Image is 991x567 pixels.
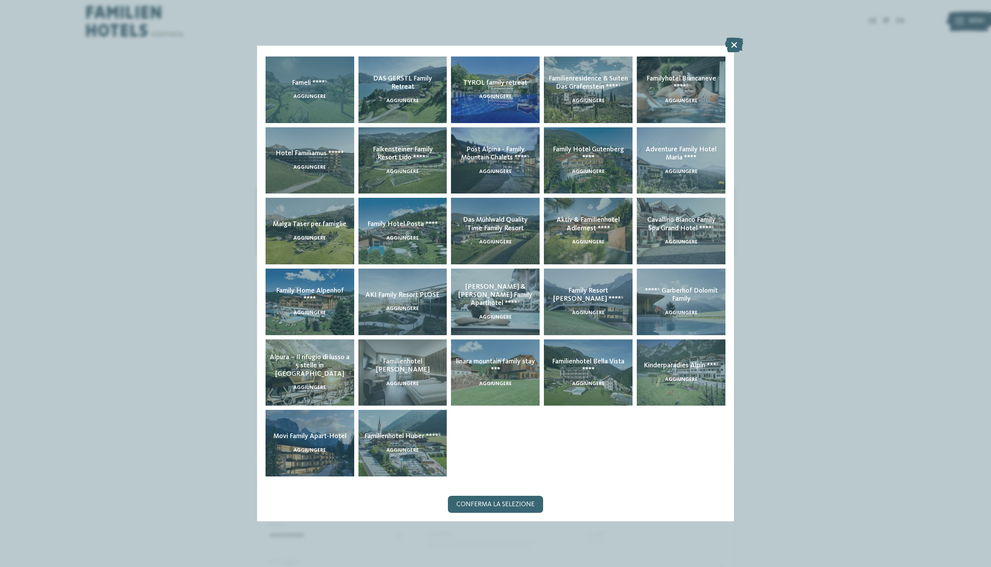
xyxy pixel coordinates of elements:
span: aggiungere [665,310,698,315]
span: Familyhotel Biancaneve ****ˢ [646,75,716,90]
span: aggiungere [479,94,512,99]
span: aggiungere [386,169,419,174]
span: aggiungere [293,448,326,453]
span: aggiungere [479,169,512,174]
span: Falkensteiner Family Resort Lido ****ˢ [373,146,433,161]
span: aggiungere [479,240,512,245]
span: DAS GERSTL Family Retreat [373,75,432,90]
span: Conferma la selezione [456,501,535,508]
span: aggiungere [386,236,419,241]
span: aggiungere [572,381,605,386]
span: aggiungere [293,236,326,241]
span: ****ˢ Garberhof Dolomit Family [645,288,718,302]
span: aggiungere [293,385,326,390]
span: Alpura – Il rifugio di lusso a 5 stelle in [GEOGRAPHIC_DATA] [270,354,350,377]
span: aggiungere [293,94,326,99]
span: aggiungere [386,381,419,386]
span: Familienhotel [PERSON_NAME] [376,358,430,373]
span: [PERSON_NAME] & [PERSON_NAME] Family Aparthotel ****ˢ [458,284,532,307]
span: aggiungere [386,98,419,103]
span: AKI Family Resort PLOSE [365,292,440,298]
span: Family Resort [PERSON_NAME] ****ˢ [553,288,624,302]
span: aggiungere [665,98,698,103]
span: aggiungere [479,381,512,386]
span: Family Hotel Gutenberg **** [553,146,624,161]
span: Familienresidence & Suiten Das Grafenstein ****ˢ [549,75,628,90]
span: Family Hotel Posta **** [367,221,438,228]
span: Aktiv & Familienhotel Adlernest **** [557,217,620,231]
span: Adventure Family Hotel Maria **** [646,146,717,161]
span: Malga Taser per famiglie [273,221,346,228]
span: aggiungere [572,98,605,103]
span: aggiungere [665,240,698,245]
span: aggiungere [386,448,419,453]
span: aggiungere [572,240,605,245]
span: Familienhotel Bella Vista **** [552,358,624,373]
span: aggiungere [572,169,605,174]
span: Familienhotel Huber ****ˢ [364,433,441,440]
span: aggiungere [665,377,698,382]
span: aggiungere [293,165,326,170]
span: Cavallino Bianco Family Spa Grand Hotel ****ˢ [647,217,715,231]
span: TYROL family retreat [463,80,527,86]
span: aggiungere [386,306,419,311]
span: Post Alpina - Family Mountain Chalets ****ˢ [461,146,530,161]
span: Kinderparadies Alpin ***ˢ [644,362,719,369]
span: Das Mühlwald Quality Time Family Resort [463,217,528,231]
span: Family Home Alpenhof **** [276,288,344,302]
span: Movi Family Apart-Hotel [273,433,346,440]
span: aggiungere [479,315,512,320]
span: linara mountain family stay *** [456,358,535,373]
span: aggiungere [572,310,605,315]
span: aggiungere [665,169,698,174]
span: aggiungere [293,310,326,315]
